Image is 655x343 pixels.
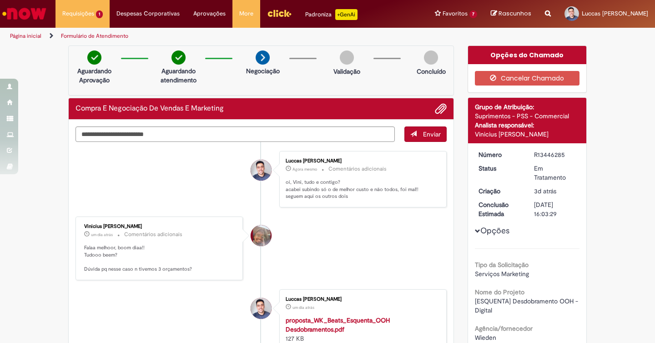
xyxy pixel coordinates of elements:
div: Vinicius [PERSON_NAME] [84,224,236,229]
span: Despesas Corporativas [116,9,180,18]
p: Aguardando atendimento [156,66,201,85]
span: Enviar [423,130,441,138]
time: 25/08/2025 23:12:33 [534,187,556,195]
small: Comentários adicionais [124,231,182,238]
span: um dia atrás [292,305,314,310]
ul: Trilhas de página [7,28,430,45]
a: proposta_WK_Beats_Esquenta_OOH Desdobramentos.pdf [286,316,390,333]
dt: Número [472,150,528,159]
span: Rascunhos [499,9,531,18]
div: Luccas Giovani Pace Dias [251,160,272,181]
div: Padroniza [305,9,358,20]
div: Luccas Giovani Pace Dias [251,298,272,319]
span: um dia atrás [91,232,113,237]
dt: Status [472,164,528,173]
b: Nome do Projeto [475,288,524,296]
div: Vinicius [PERSON_NAME] [475,130,580,139]
div: Opções do Chamado [468,46,587,64]
span: 7 [469,10,477,18]
img: check-circle-green.png [87,50,101,65]
img: img-circle-grey.png [340,50,354,65]
h2: Compra E Negociação De Vendas E Marketing Histórico de tíquete [76,105,224,113]
button: Cancelar Chamado [475,71,580,86]
time: 27/08/2025 00:30:58 [292,305,314,310]
span: Serviços Marketing [475,270,529,278]
span: More [239,9,253,18]
a: Formulário de Atendimento [61,32,128,40]
span: Wieden [475,333,496,342]
div: Em Tratamento [534,164,576,182]
b: Agência/fornecedor [475,324,533,333]
div: [DATE] 16:03:29 [534,200,576,218]
div: R13446285 [534,150,576,159]
span: Requisições [62,9,94,18]
div: Suprimentos - PSS - Commercial [475,111,580,121]
p: oi, Vini, tudo e contigo? acabei subindo só o de melhor custo e não todos, foi mal!! seguem aqui ... [286,179,437,200]
img: img-circle-grey.png [424,50,438,65]
div: Luccas [PERSON_NAME] [286,297,437,302]
img: check-circle-green.png [171,50,186,65]
span: 1 [96,10,103,18]
img: click_logo_yellow_360x200.png [267,6,292,20]
span: Aprovações [193,9,226,18]
div: Grupo de Atribuição: [475,102,580,111]
img: arrow-next.png [256,50,270,65]
span: Luccas [PERSON_NAME] [582,10,648,17]
p: Negociação [246,66,280,76]
div: 127 KB [286,316,437,343]
time: 28/08/2025 15:13:20 [292,166,317,172]
img: ServiceNow [1,5,48,23]
dt: Criação [472,187,528,196]
p: Falaa melhoor, boom diaa!! Tudooo beem? Dúvida pq nesse caso n tivemos 3 orçamentos? [84,244,236,273]
div: 25/08/2025 23:12:33 [534,187,576,196]
time: 27/08/2025 10:09:51 [91,232,113,237]
span: Favoritos [443,9,468,18]
div: Vinicius Rafael De Souza [251,225,272,246]
p: Concluído [417,67,446,76]
button: Enviar [404,126,447,142]
span: 3d atrás [534,187,556,195]
span: [ESQUENTA] Desdobramento OOH - Digital [475,297,580,314]
div: Analista responsável: [475,121,580,130]
small: Comentários adicionais [328,165,387,173]
p: Aguardando Aprovação [72,66,116,85]
div: Luccas [PERSON_NAME] [286,158,437,164]
button: Adicionar anexos [435,103,447,115]
p: +GenAi [335,9,358,20]
span: Agora mesmo [292,166,317,172]
p: Validação [333,67,360,76]
textarea: Digite sua mensagem aqui... [76,126,395,142]
a: Página inicial [10,32,41,40]
dt: Conclusão Estimada [472,200,528,218]
a: Rascunhos [491,10,531,18]
b: Tipo da Solicitação [475,261,529,269]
